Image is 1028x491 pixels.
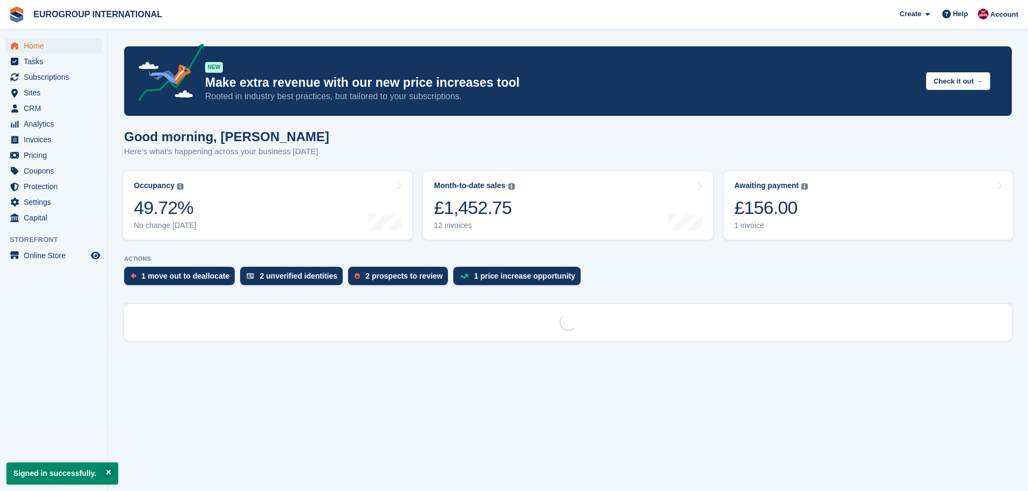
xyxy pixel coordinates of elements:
img: Richard Crowther [978,9,989,19]
div: £156.00 [734,197,808,219]
div: 2 unverified identities [260,272,337,280]
div: 2 prospects to review [365,272,442,280]
span: Storefront [10,234,107,245]
a: Occupancy 49.72% No change [DATE] [123,171,412,240]
button: Check it out → [926,72,990,90]
a: 2 prospects to review [348,267,453,291]
a: menu [5,195,102,210]
div: Occupancy [134,181,174,190]
div: 12 invoices [434,221,514,230]
a: menu [5,70,102,85]
div: Month-to-date sales [434,181,505,190]
span: Protection [24,179,88,194]
a: 1 price increase opportunity [453,267,586,291]
span: Subscriptions [24,70,88,85]
a: Month-to-date sales £1,452.75 12 invoices [423,171,712,240]
span: Account [990,9,1018,20]
a: Awaiting payment £156.00 1 invoice [724,171,1013,240]
a: menu [5,38,102,53]
span: Create [900,9,921,19]
img: icon-info-grey-7440780725fd019a000dd9b08b2336e03edf1995a4989e88bcd33f0948082b44.svg [177,183,183,190]
div: 49.72% [134,197,196,219]
span: Tasks [24,54,88,69]
p: Rooted in industry best practices, but tailored to your subscriptions. [205,91,917,102]
img: price-adjustments-announcement-icon-8257ccfd72463d97f412b2fc003d46551f7dbcb40ab6d574587a9cd5c0d94... [129,44,205,105]
span: Online Store [24,248,88,263]
div: 1 invoice [734,221,808,230]
a: 1 move out to deallocate [124,267,240,291]
div: £1,452.75 [434,197,514,219]
a: menu [5,132,102,147]
span: Help [953,9,968,19]
div: 1 price increase opportunity [474,272,575,280]
img: prospect-51fa495bee0391a8d652442698ab0144808aea92771e9ea1ae160a38d050c398.svg [355,273,360,279]
a: menu [5,148,102,163]
span: Capital [24,210,88,225]
img: stora-icon-8386f47178a22dfd0bd8f6a31ec36ba5ce8667c1dd55bd0f319d3a0aa187defe.svg [9,6,25,23]
a: menu [5,248,102,263]
a: 2 unverified identities [240,267,348,291]
span: Sites [24,85,88,100]
div: 1 move out to deallocate [141,272,229,280]
p: Signed in successfully. [6,462,118,485]
img: price_increase_opportunities-93ffe204e8149a01c8c9dc8f82e8f89637d9d84a8eef4429ea346261dce0b2c0.svg [460,274,468,279]
a: menu [5,101,102,116]
h1: Good morning, [PERSON_NAME] [124,129,329,144]
p: ACTIONS [124,255,1012,262]
a: menu [5,54,102,69]
a: EUROGROUP INTERNATIONAL [29,5,167,23]
a: menu [5,85,102,100]
a: menu [5,163,102,178]
span: Pricing [24,148,88,163]
span: Settings [24,195,88,210]
a: menu [5,210,102,225]
a: Preview store [89,249,102,262]
img: move_outs_to_deallocate_icon-f764333ba52eb49d3ac5e1228854f67142a1ed5810a6f6cc68b1a99e826820c5.svg [131,273,136,279]
div: No change [DATE] [134,221,196,230]
p: Here's what's happening across your business [DATE] [124,146,329,158]
span: Home [24,38,88,53]
p: Make extra revenue with our new price increases tool [205,75,917,91]
img: verify_identity-adf6edd0f0f0b5bbfe63781bf79b02c33cf7c696d77639b501bdc392416b5a36.svg [247,273,254,279]
span: CRM [24,101,88,116]
span: Coupons [24,163,88,178]
img: icon-info-grey-7440780725fd019a000dd9b08b2336e03edf1995a4989e88bcd33f0948082b44.svg [508,183,515,190]
a: menu [5,116,102,132]
span: Analytics [24,116,88,132]
div: Awaiting payment [734,181,799,190]
div: NEW [205,62,223,73]
a: menu [5,179,102,194]
span: Invoices [24,132,88,147]
img: icon-info-grey-7440780725fd019a000dd9b08b2336e03edf1995a4989e88bcd33f0948082b44.svg [801,183,808,190]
